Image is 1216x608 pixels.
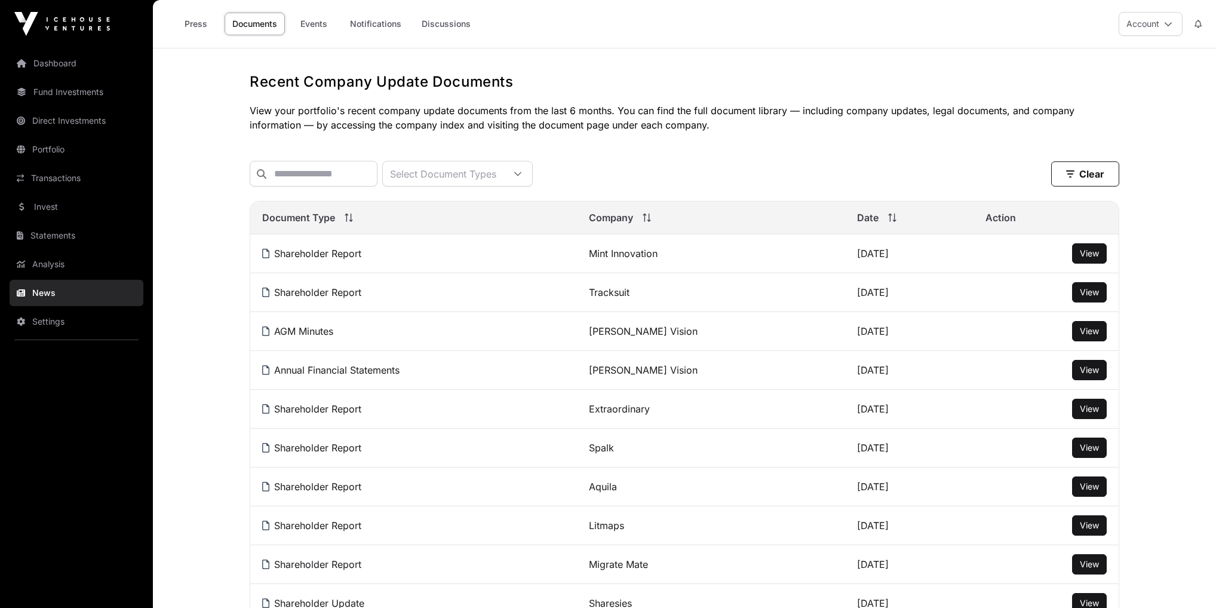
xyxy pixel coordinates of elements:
[262,403,361,415] a: Shareholder Report
[14,12,110,36] img: Icehouse Ventures Logo
[589,442,614,454] a: Spalk
[262,325,333,337] a: AGM Minutes
[262,442,361,454] a: Shareholder Report
[589,248,658,259] a: Mint Innovation
[845,312,974,351] td: [DATE]
[262,286,361,298] a: Shareholder Report
[1080,248,1099,259] a: View
[1080,248,1099,258] span: View
[1080,365,1099,375] span: View
[10,222,143,249] a: Statements
[1051,161,1119,187] button: Clear
[1080,520,1099,531] a: View
[250,72,1119,91] h1: Recent Company Update Documents
[1072,399,1107,419] button: View
[1072,438,1107,458] button: View
[845,273,974,312] td: [DATE]
[262,558,361,570] a: Shareholder Report
[1119,12,1183,36] button: Account
[1080,287,1099,297] span: View
[589,325,698,337] a: [PERSON_NAME] Vision
[10,251,143,277] a: Analysis
[10,108,143,134] a: Direct Investments
[1080,364,1099,376] a: View
[262,248,361,259] a: Shareholder Report
[1080,598,1099,608] span: View
[414,13,478,35] a: Discussions
[342,13,409,35] a: Notifications
[262,481,361,493] a: Shareholder Report
[1080,404,1099,414] span: View
[225,13,285,35] a: Documents
[10,79,143,105] a: Fund Investments
[589,403,650,415] a: Extraordinary
[589,210,633,225] span: Company
[1080,403,1099,415] a: View
[10,165,143,191] a: Transactions
[1080,325,1099,337] a: View
[1080,520,1099,530] span: View
[845,545,974,584] td: [DATE]
[10,50,143,77] a: Dashboard
[1072,554,1107,575] button: View
[1080,481,1099,493] a: View
[845,468,974,506] td: [DATE]
[1072,321,1107,341] button: View
[10,308,143,335] a: Settings
[10,280,143,306] a: News
[985,210,1016,225] span: Action
[1080,442,1099,453] span: View
[845,429,974,468] td: [DATE]
[383,161,503,186] div: Select Document Types
[1080,442,1099,454] a: View
[845,234,974,273] td: [DATE]
[10,136,143,163] a: Portfolio
[589,520,624,531] a: Litmaps
[1072,476,1107,497] button: View
[1072,243,1107,264] button: View
[1080,286,1099,298] a: View
[845,506,974,545] td: [DATE]
[589,558,648,570] a: Migrate Mate
[1080,481,1099,491] span: View
[1080,558,1099,570] a: View
[262,520,361,531] a: Shareholder Report
[262,364,400,376] a: Annual Financial Statements
[172,13,220,35] a: Press
[1072,515,1107,536] button: View
[1080,326,1099,336] span: View
[589,364,698,376] a: [PERSON_NAME] Vision
[845,390,974,429] td: [DATE]
[290,13,337,35] a: Events
[1072,282,1107,303] button: View
[857,210,879,225] span: Date
[589,481,617,493] a: Aquila
[1080,559,1099,569] span: View
[250,103,1119,132] p: View your portfolio's recent company update documents from the last 6 months. You can find the fu...
[589,286,630,298] a: Tracksuit
[1072,360,1107,380] button: View
[262,210,335,225] span: Document Type
[10,194,143,220] a: Invest
[845,351,974,390] td: [DATE]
